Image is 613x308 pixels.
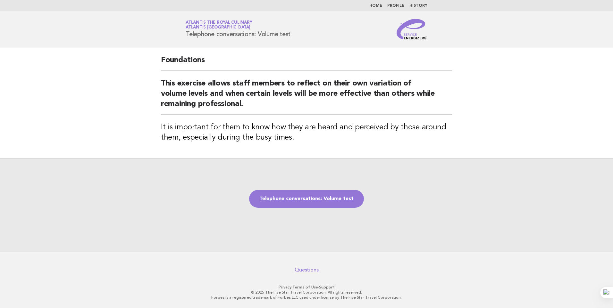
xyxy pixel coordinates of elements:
p: © 2025 The Five Star Travel Corporation. All rights reserved. [110,290,503,295]
a: History [409,4,427,8]
h1: Telephone conversations: Volume test [186,21,290,37]
p: · · [110,285,503,290]
span: Atlantis [GEOGRAPHIC_DATA] [186,26,250,30]
a: Terms of Use [292,285,318,289]
img: Service Energizers [397,19,427,39]
a: Atlantis the Royal CulinaryAtlantis [GEOGRAPHIC_DATA] [186,20,252,29]
h2: Foundations [161,55,452,71]
a: Privacy [279,285,291,289]
a: Home [369,4,382,8]
h2: This exercise allows staff members to reflect on their own variation of volume levels and when ce... [161,78,452,115]
a: Questions [295,267,319,273]
a: Profile [387,4,404,8]
h3: It is important for them to know how they are heard and perceived by those around them, especiall... [161,122,452,143]
a: Support [319,285,335,289]
a: Telephone conversations: Volume test [249,190,364,208]
p: Forbes is a registered trademark of Forbes LLC used under license by The Five Star Travel Corpora... [110,295,503,300]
